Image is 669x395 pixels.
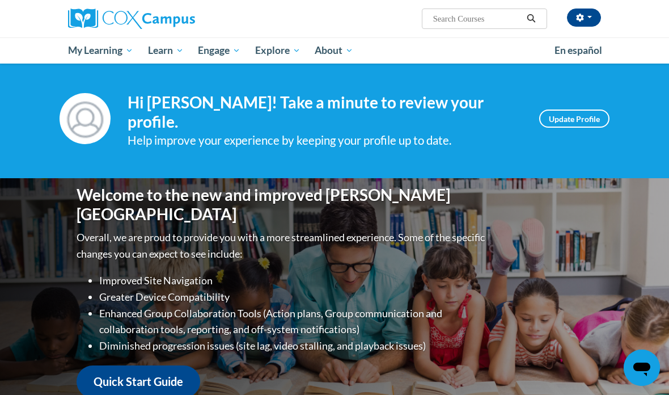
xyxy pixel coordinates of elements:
[567,9,601,27] button: Account Settings
[61,37,141,64] a: My Learning
[315,44,353,57] span: About
[99,289,488,305] li: Greater Device Compatibility
[68,9,234,29] a: Cox Campus
[60,37,609,64] div: Main menu
[99,338,488,354] li: Diminished progression issues (site lag, video stalling, and playback issues)
[547,39,609,62] a: En español
[141,37,191,64] a: Learn
[77,186,488,224] h1: Welcome to the new and improved [PERSON_NAME][GEOGRAPHIC_DATA]
[308,37,361,64] a: About
[248,37,308,64] a: Explore
[99,305,488,338] li: Enhanced Group Collaboration Tools (Action plans, Group communication and collaboration tools, re...
[190,37,248,64] a: Engage
[539,110,609,128] a: Update Profile
[523,12,540,26] button: Search
[255,44,300,57] span: Explore
[68,44,133,57] span: My Learning
[624,350,660,386] iframe: Button to launch messaging window
[99,272,488,289] li: Improved Site Navigation
[60,93,111,144] img: Profile Image
[68,9,195,29] img: Cox Campus
[554,44,602,56] span: En español
[128,93,522,131] h4: Hi [PERSON_NAME]! Take a minute to review your profile.
[77,229,488,262] p: Overall, we are proud to provide you with a more streamlined experience. Some of the specific cha...
[432,12,523,26] input: Search Courses
[148,44,184,57] span: Learn
[198,44,240,57] span: Engage
[128,131,522,150] div: Help improve your experience by keeping your profile up to date.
